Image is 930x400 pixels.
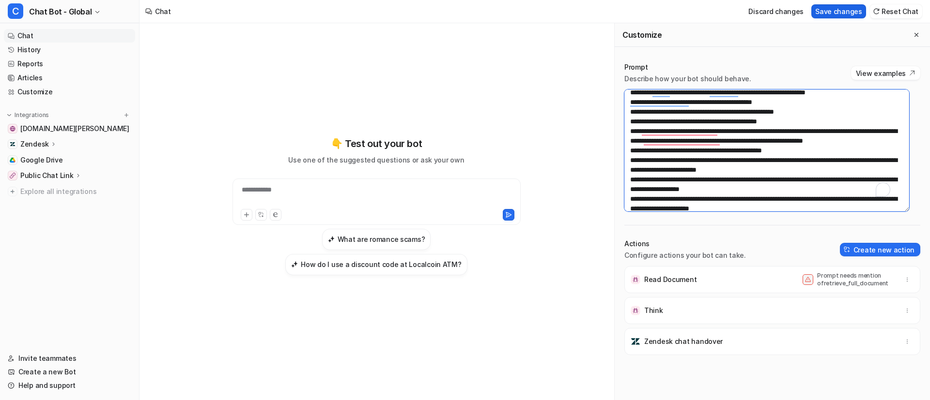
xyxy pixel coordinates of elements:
[644,275,697,284] p: Read Document
[288,155,464,165] p: Use one of the suggested questions or ask your own
[4,71,135,85] a: Articles
[4,352,135,365] a: Invite teammates
[338,234,425,244] h3: What are romance scams?
[4,185,135,198] a: Explore all integrations
[322,229,431,250] button: What are romance scams?What are romance scams?
[301,259,461,269] h3: How do I use a discount code at Localcoin ATM?
[20,155,63,165] span: Google Drive
[624,251,746,260] p: Configure actions your bot can take.
[4,122,135,135] a: price-agg-sandy.vercel.app[DOMAIN_NAME][PERSON_NAME]
[328,236,335,243] img: What are romance scams?
[870,4,922,18] button: Reset Chat
[4,379,135,392] a: Help and support
[811,4,866,18] button: Save changes
[20,124,129,133] span: [DOMAIN_NAME][PERSON_NAME]
[4,153,135,167] a: Google DriveGoogle Drive
[10,173,15,178] img: Public Chat Link
[8,3,23,19] span: C
[844,246,851,253] img: create-action-icon.svg
[4,29,135,43] a: Chat
[624,62,751,72] p: Prompt
[817,272,895,287] p: Prompt needs mention of retrieve_full_document
[624,74,751,84] p: Describe how your bot should behave.
[155,6,171,16] div: Chat
[840,243,920,256] button: Create new action
[8,187,17,196] img: explore all integrations
[10,141,15,147] img: Zendesk
[15,111,49,119] p: Integrations
[285,254,467,275] button: How do I use a discount code at Localcoin ATM?How do I use a discount code at Localcoin ATM?
[624,239,746,249] p: Actions
[624,89,909,211] textarea: To enrich screen reader interactions, please activate Accessibility in Grammarly extension settings
[644,306,663,315] p: Think
[631,275,640,284] img: Read Document icon
[10,126,15,132] img: price-agg-sandy.vercel.app
[10,157,15,163] img: Google Drive
[291,261,298,268] img: How do I use a discount code at Localcoin ATM?
[4,85,135,99] a: Customize
[631,337,640,346] img: Zendesk chat handover icon
[4,43,135,57] a: History
[20,171,74,180] p: Public Chat Link
[631,306,640,315] img: Think icon
[744,4,807,18] button: Discard changes
[20,139,49,149] p: Zendesk
[644,337,723,346] p: Zendesk chat handover
[331,136,422,151] p: 👇 Test out your bot
[123,112,130,119] img: menu_add.svg
[6,112,13,119] img: expand menu
[4,110,52,120] button: Integrations
[851,66,920,80] button: View examples
[911,29,922,41] button: Close flyout
[20,184,131,199] span: Explore all integrations
[873,8,880,15] img: reset
[29,5,92,18] span: Chat Bot - Global
[622,30,662,40] h2: Customize
[4,365,135,379] a: Create a new Bot
[4,57,135,71] a: Reports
